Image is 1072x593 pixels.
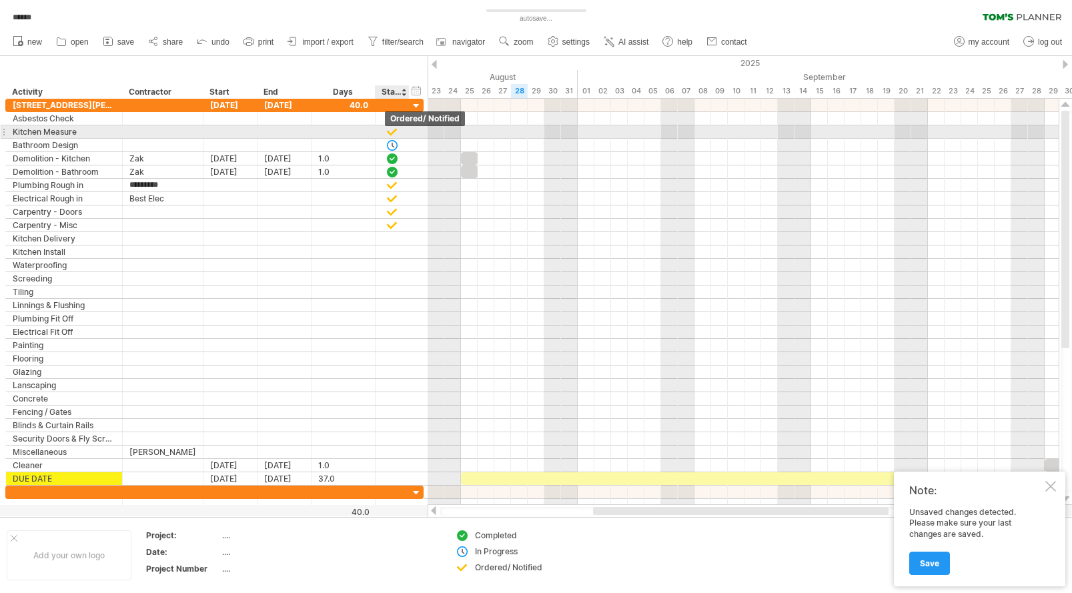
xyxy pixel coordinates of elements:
div: Monday, 29 September 2025 [1045,84,1061,98]
span: share [163,37,183,47]
div: Friday, 5 September 2025 [644,84,661,98]
div: Best Elec [129,192,196,205]
div: [DATE] [203,472,257,485]
div: 1.0 [318,165,368,178]
span: Save [920,558,939,568]
div: Zak [129,152,196,165]
span: undo [211,37,229,47]
div: Activity [12,85,115,99]
div: Saturday, 13 September 2025 [778,84,794,98]
span: import / export [302,37,354,47]
div: [DATE] [203,165,257,178]
span: print [258,37,274,47]
span: contact [721,37,747,47]
div: Blinds & Curtain Rails [13,419,115,432]
div: Carpentry - Misc [13,219,115,231]
div: Project: [146,530,219,541]
div: Kitchen Measure [13,125,115,138]
div: Concrete [13,392,115,405]
div: Unsaved changes detected. Please make sure your last changes are saved. [909,507,1043,574]
a: AI assist [600,33,652,51]
div: Security Doors & Fly Screens [13,432,115,445]
a: new [9,33,46,51]
a: navigator [434,33,489,51]
span: filter/search [382,37,424,47]
div: Sunday, 7 September 2025 [678,84,694,98]
span: help [677,37,692,47]
div: End [263,85,304,99]
div: .... [222,563,334,574]
div: Status [382,85,402,99]
div: Glazing [13,366,115,378]
div: 1.0 [318,152,368,165]
div: Monday, 25 August 2025 [461,84,478,98]
div: Ordered/ Notified [385,111,465,126]
div: Thursday, 18 September 2025 [861,84,878,98]
div: Monday, 15 September 2025 [811,84,828,98]
div: Tuesday, 16 September 2025 [828,84,845,98]
span: my account [969,37,1009,47]
div: [PERSON_NAME] [129,446,196,458]
a: share [145,33,187,51]
div: Ordered/ Notified [475,562,548,573]
div: [STREET_ADDRESS][PERSON_NAME] [13,99,115,111]
div: [DATE] [257,165,312,178]
div: Electrical Fit Off [13,326,115,338]
div: [DATE] [257,472,312,485]
div: Tiling [13,285,115,298]
span: open [71,37,89,47]
div: Kitchen Delivery [13,232,115,245]
div: Painting [13,339,115,352]
div: Tuesday, 2 September 2025 [594,84,611,98]
span: settings [562,37,590,47]
span: new [27,37,42,47]
div: Saturday, 6 September 2025 [661,84,678,98]
a: log out [1020,33,1066,51]
div: In Progress [475,546,548,557]
div: Days [311,85,374,99]
div: Sunday, 28 September 2025 [1028,84,1045,98]
div: 1.0 [318,459,368,472]
div: Wednesday, 10 September 2025 [728,84,744,98]
div: .... [222,546,334,558]
div: Contractor [129,85,195,99]
div: Demolition - Bathroom [13,165,115,178]
div: Flooring [13,352,115,365]
a: contact [703,33,751,51]
div: Add your own logo [7,530,131,580]
div: Linnings & Flushing [13,299,115,312]
div: [DATE] [203,459,257,472]
div: Wednesday, 3 September 2025 [611,84,628,98]
div: Saturday, 23 August 2025 [428,84,444,98]
div: Zak [129,165,196,178]
div: Friday, 26 September 2025 [995,84,1011,98]
div: Project Number [146,563,219,574]
a: settings [544,33,594,51]
span: save [117,37,134,47]
div: Date: [146,546,219,558]
div: Tuesday, 9 September 2025 [711,84,728,98]
div: Bathroom Design [13,139,115,151]
div: Fencing / Gates [13,406,115,418]
div: Carpentry - Doors [13,205,115,218]
div: DUE DATE [13,472,115,485]
div: [DATE] [257,152,312,165]
span: zoom [514,37,533,47]
a: save [99,33,138,51]
div: 37.0 [318,472,368,485]
div: Sunday, 21 September 2025 [911,84,928,98]
div: [DATE] [203,152,257,165]
div: Sunday, 24 August 2025 [444,84,461,98]
div: Lanscaping [13,379,115,392]
div: Kitchen Install [13,245,115,258]
div: Plumbing Rough in [13,179,115,191]
div: Wednesday, 24 September 2025 [961,84,978,98]
a: import / export [284,33,358,51]
div: Friday, 29 August 2025 [528,84,544,98]
div: .... [222,530,334,541]
div: Thursday, 11 September 2025 [744,84,761,98]
a: open [53,33,93,51]
a: Save [909,552,950,575]
div: Friday, 19 September 2025 [878,84,895,98]
div: [DATE] [257,459,312,472]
